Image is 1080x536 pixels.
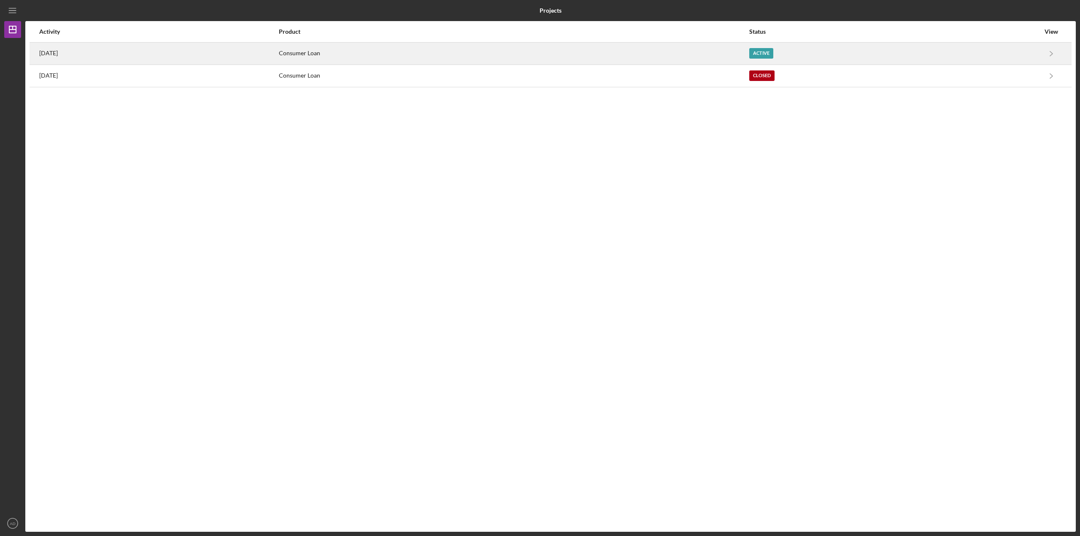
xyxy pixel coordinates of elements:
[4,515,21,532] button: AD
[39,72,58,79] time: 2024-10-23 15:40
[279,43,748,64] div: Consumer Loan
[1041,28,1062,35] div: View
[749,70,775,81] div: Closed
[749,48,773,59] div: Active
[39,28,278,35] div: Activity
[279,28,748,35] div: Product
[540,7,562,14] b: Projects
[39,50,58,57] time: 2025-10-03 21:17
[10,521,15,526] text: AD
[279,65,748,86] div: Consumer Loan
[749,28,1040,35] div: Status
